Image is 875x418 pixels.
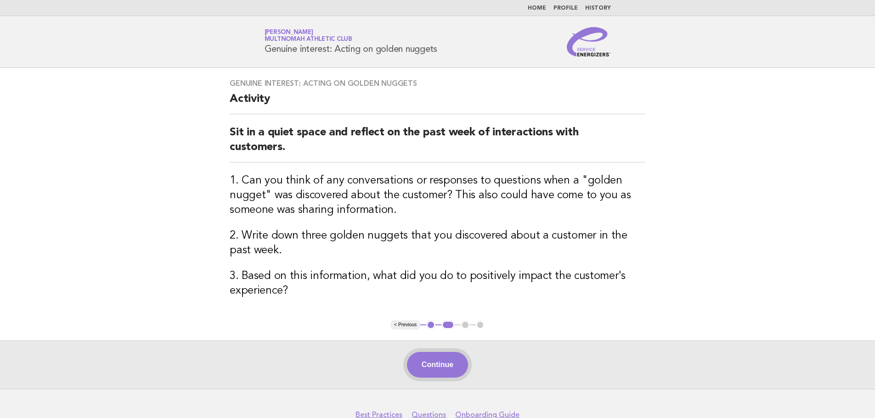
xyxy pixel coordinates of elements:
[230,173,645,217] h3: 1. Can you think of any conversations or responses to questions when a "golden nugget" was discov...
[265,29,352,42] a: [PERSON_NAME]Multnomah Athletic Club
[230,269,645,298] h3: 3. Based on this information, what did you do to positively impact the customer's experience?
[230,92,645,114] h2: Activity
[230,229,645,258] h3: 2. Write down three golden nuggets that you discovered about a customer in the past week.
[585,6,611,11] a: History
[390,320,420,329] button: < Previous
[553,6,578,11] a: Profile
[528,6,546,11] a: Home
[567,27,611,56] img: Service Energizers
[265,37,352,43] span: Multnomah Athletic Club
[230,79,645,88] h3: Genuine interest: Acting on golden nuggets
[230,125,645,162] h2: Sit in a quiet space and reflect on the past week of interactions with customers.
[441,320,455,329] button: 2
[426,320,435,329] button: 1
[265,30,438,54] h1: Genuine interest: Acting on golden nuggets
[407,352,468,378] button: Continue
